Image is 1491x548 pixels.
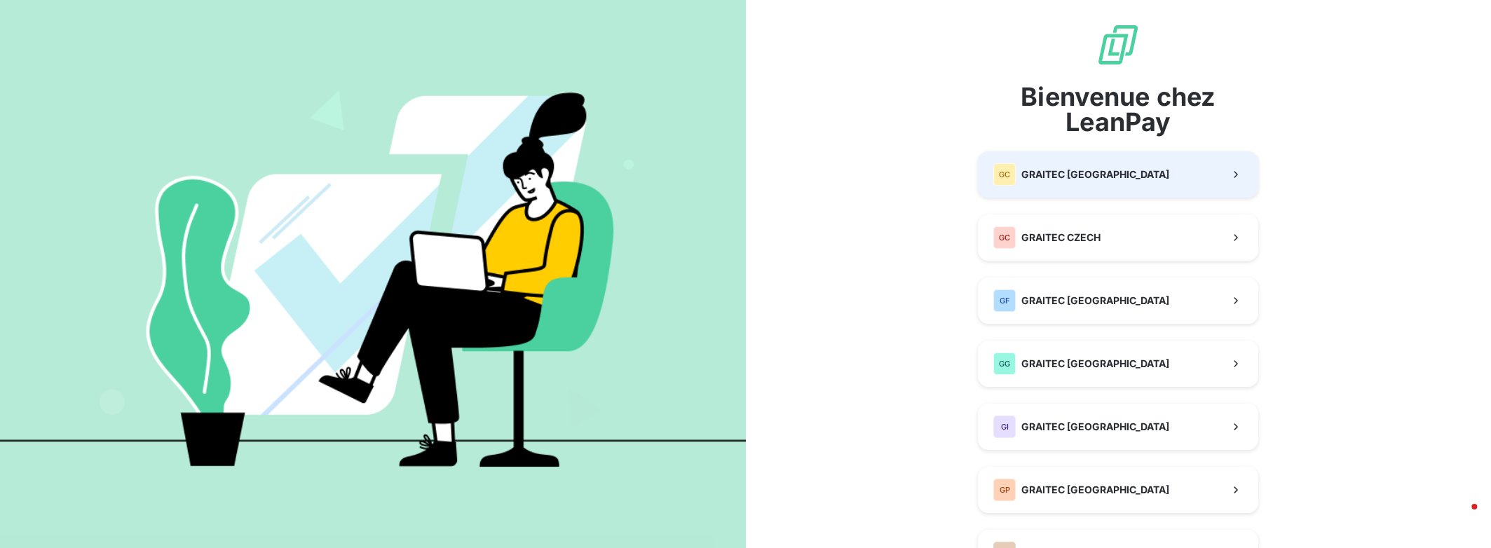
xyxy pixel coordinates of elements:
button: GCGRAITEC [GEOGRAPHIC_DATA] [978,151,1258,198]
button: GFGRAITEC [GEOGRAPHIC_DATA] [978,278,1258,324]
button: GIGRAITEC [GEOGRAPHIC_DATA] [978,404,1258,450]
span: GRAITEC [GEOGRAPHIC_DATA] [1021,357,1169,371]
div: GC [993,163,1016,186]
div: GG [993,352,1016,375]
iframe: Intercom live chat [1443,500,1477,534]
div: GP [993,479,1016,501]
button: GGGRAITEC [GEOGRAPHIC_DATA] [978,341,1258,387]
span: GRAITEC [GEOGRAPHIC_DATA] [1021,420,1169,434]
img: logo sigle [1096,22,1141,67]
div: GI [993,416,1016,438]
span: GRAITEC [GEOGRAPHIC_DATA] [1021,483,1169,497]
span: GRAITEC [GEOGRAPHIC_DATA] [1021,167,1169,181]
div: GC [993,226,1016,249]
span: GRAITEC [GEOGRAPHIC_DATA] [1021,294,1169,308]
span: GRAITEC CZECH [1021,231,1101,245]
button: GCGRAITEC CZECH [978,214,1258,261]
div: GF [993,289,1016,312]
span: Bienvenue chez LeanPay [978,84,1258,135]
button: GPGRAITEC [GEOGRAPHIC_DATA] [978,467,1258,513]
